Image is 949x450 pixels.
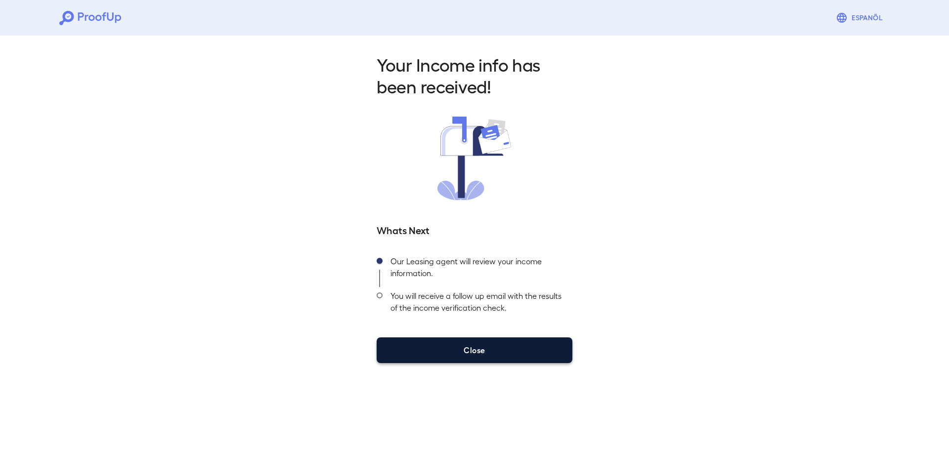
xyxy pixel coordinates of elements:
h2: Your Income info has been received! [377,53,572,97]
button: Close [377,337,572,363]
div: You will receive a follow up email with the results of the income verification check. [383,287,572,322]
img: received.svg [437,117,512,200]
button: Espanõl [832,8,890,28]
div: Our Leasing agent will review your income information. [383,252,572,287]
h5: Whats Next [377,223,572,237]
